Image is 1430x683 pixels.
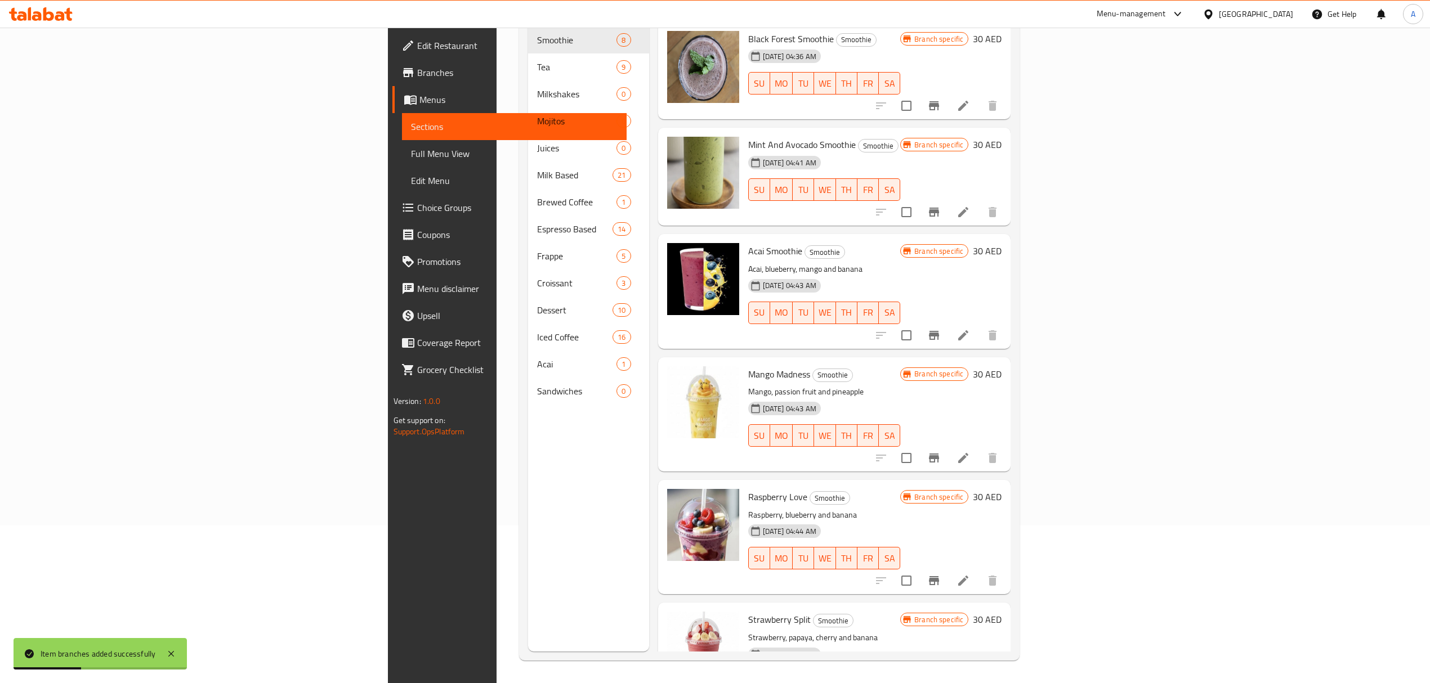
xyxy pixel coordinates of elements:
span: Menu disclaimer [417,282,618,295]
span: SA [883,182,896,198]
button: WE [814,424,836,447]
div: items [616,33,631,47]
div: items [616,87,631,101]
div: Milkshakes0 [528,80,649,107]
button: WE [814,72,836,95]
span: Dessert [537,303,613,317]
span: Mango Madness [748,366,810,383]
span: Branch specific [910,369,968,379]
a: Coverage Report [392,329,627,356]
button: FR [857,72,879,95]
span: Brewed Coffee [537,195,616,209]
img: Black Forest Smoothie [667,31,739,103]
span: MO [775,428,788,444]
button: TU [793,424,814,447]
span: MO [775,304,788,321]
h6: 30 AED [973,366,1002,382]
span: Espresso Based [537,222,613,236]
span: SU [753,75,766,92]
span: Raspberry Love [748,488,807,505]
button: SA [879,72,900,95]
div: items [613,168,631,182]
div: Frappe [537,249,616,263]
span: 16 [613,332,630,343]
p: Mango, passion fruit and pineapple [748,385,901,399]
span: 0 [617,386,630,397]
button: WE [814,547,836,569]
span: Select to update [895,323,918,347]
span: Grocery Checklist [417,363,618,376]
div: [GEOGRAPHIC_DATA] [1219,8,1293,20]
button: FR [857,302,879,324]
span: MO [775,550,788,567]
h6: 30 AED [973,137,1002,152]
span: Branch specific [910,140,968,150]
div: Tea9 [528,53,649,80]
button: SU [748,547,770,569]
span: SA [883,75,896,92]
div: Smoothie [812,369,853,382]
div: Mojitos [537,114,616,128]
div: items [616,384,631,398]
p: Acai, blueberry, mango and banana [748,262,901,276]
span: Tea [537,60,616,74]
a: Promotions [392,248,627,275]
a: Branches [392,59,627,86]
span: 1 [617,359,630,370]
button: SA [879,302,900,324]
span: Menus [419,93,618,106]
h6: 30 AED [973,489,1002,505]
span: [DATE] 04:44 AM [758,526,821,537]
span: Milk Based [537,168,613,182]
span: WE [819,550,832,567]
div: Croissant3 [528,269,649,296]
span: WE [819,182,832,198]
div: Mojitos0 [528,107,649,134]
span: 3 [617,278,630,289]
span: FR [862,304,874,321]
h6: 30 AED [973,612,1002,627]
a: Edit menu item [957,329,970,342]
button: SA [879,424,900,447]
span: Get support on: [394,413,445,428]
span: Branch specific [910,614,968,625]
div: items [616,141,631,155]
span: Smoothie [813,369,852,381]
span: FR [862,550,874,567]
p: Raspberry, blueberry and banana [748,508,901,522]
span: Mint And Avocado Smoothie [748,136,856,153]
span: Coverage Report [417,336,618,349]
a: Full Menu View [402,140,627,167]
button: TH [836,424,857,447]
h6: 30 AED [973,31,1002,47]
span: WE [819,428,832,444]
span: Edit Restaurant [417,39,618,52]
span: Strawberry Split [748,611,811,628]
div: items [616,114,631,128]
div: Juices [537,141,616,155]
span: Black Forest Smoothie [748,30,834,47]
span: SA [883,428,896,444]
button: WE [814,302,836,324]
button: TH [836,547,857,569]
span: 10 [613,305,630,316]
span: Edit Menu [411,174,618,187]
button: Branch-specific-item [920,444,948,471]
button: FR [857,547,879,569]
button: SU [748,178,770,201]
a: Sections [402,113,627,140]
span: [DATE] 04:45 AM [758,649,821,660]
nav: Menu sections [528,22,649,409]
button: TH [836,72,857,95]
span: FR [862,428,874,444]
span: TH [841,550,853,567]
button: Branch-specific-item [920,567,948,594]
img: Acai Smoothie [667,243,739,315]
span: Select to update [895,569,918,592]
span: Sections [411,120,618,133]
button: TU [793,547,814,569]
button: MO [770,302,793,324]
div: items [616,60,631,74]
